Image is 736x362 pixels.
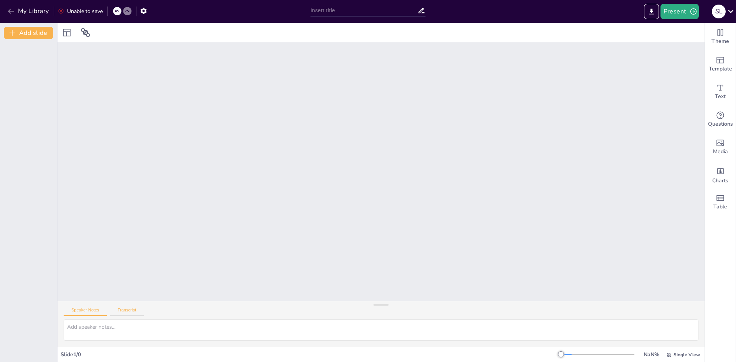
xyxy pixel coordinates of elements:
div: Change the overall theme [705,23,736,51]
div: NaN % [642,351,660,358]
span: Table [713,203,727,211]
div: Get real-time input from your audience [705,106,736,133]
button: S L [712,4,726,19]
button: My Library [6,5,52,17]
button: Present [660,4,699,19]
button: Transcript [110,308,144,316]
div: Add a table [705,188,736,216]
button: Add slide [4,27,53,39]
span: Position [81,28,90,37]
span: Text [715,92,726,101]
div: S L [712,5,726,18]
div: Add ready made slides [705,51,736,78]
span: Questions [708,120,733,128]
div: Slide 1 / 0 [61,351,561,358]
div: Add images, graphics, shapes or video [705,133,736,161]
button: Speaker Notes [64,308,107,316]
span: Single View [674,352,700,358]
div: Layout [61,26,73,39]
input: Insert title [310,5,417,16]
button: Export to PowerPoint [644,4,659,19]
div: Add charts and graphs [705,161,736,188]
span: Charts [712,177,728,185]
span: Template [709,65,732,73]
span: Media [713,147,728,156]
div: Unable to save [58,8,103,15]
div: Add text boxes [705,78,736,106]
span: Theme [711,37,729,46]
